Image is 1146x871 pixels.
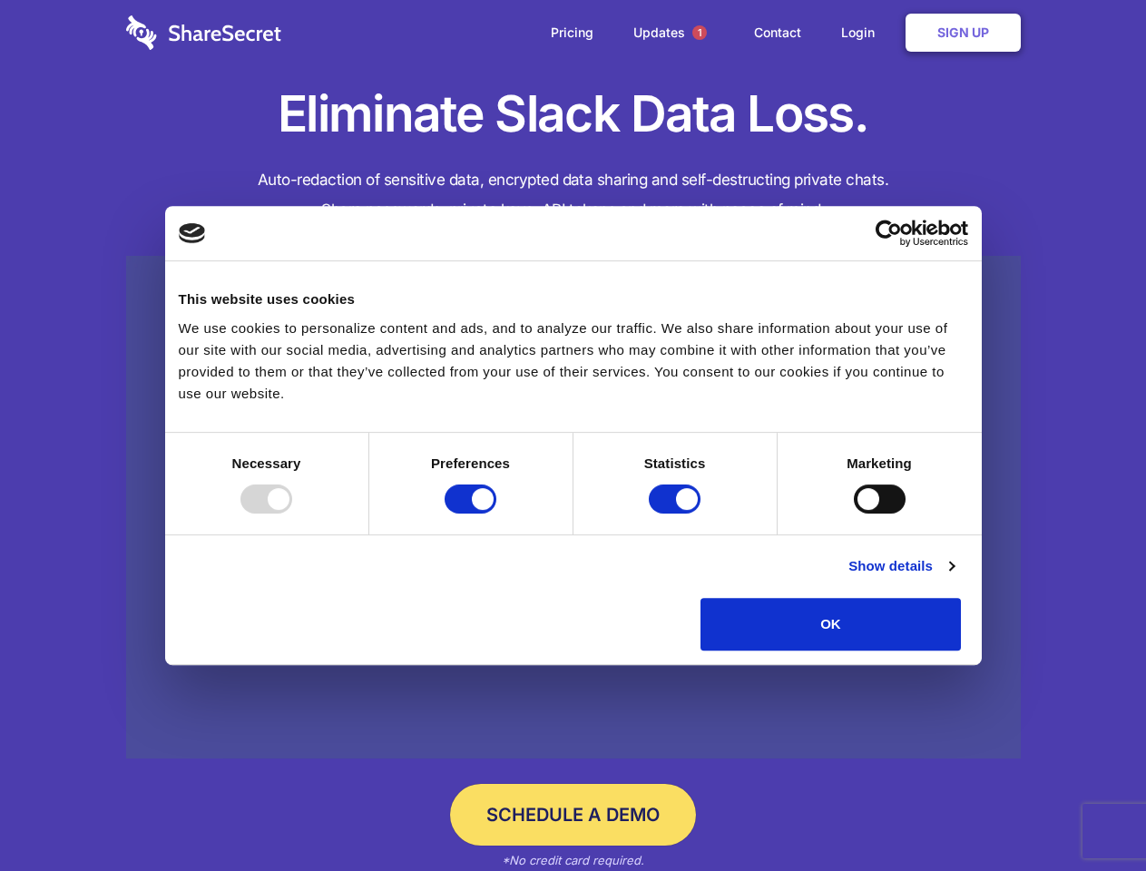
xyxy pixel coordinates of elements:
a: Schedule a Demo [450,784,696,846]
div: We use cookies to personalize content and ads, and to analyze our traffic. We also share informat... [179,318,968,405]
img: logo-wordmark-white-trans-d4663122ce5f474addd5e946df7df03e33cb6a1c49d2221995e7729f52c070b2.svg [126,15,281,50]
strong: Necessary [232,455,301,471]
a: Wistia video thumbnail [126,256,1021,759]
a: Contact [736,5,819,61]
img: logo [179,223,206,243]
strong: Preferences [431,455,510,471]
strong: Statistics [644,455,706,471]
button: OK [700,598,961,651]
h4: Auto-redaction of sensitive data, encrypted data sharing and self-destructing private chats. Shar... [126,165,1021,225]
a: Pricing [533,5,612,61]
div: This website uses cookies [179,289,968,310]
span: 1 [692,25,707,40]
a: Login [823,5,902,61]
em: *No credit card required. [502,853,644,867]
a: Show details [848,555,954,577]
h1: Eliminate Slack Data Loss. [126,82,1021,147]
a: Usercentrics Cookiebot - opens in a new window [809,220,968,247]
strong: Marketing [847,455,912,471]
a: Sign Up [906,14,1021,52]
